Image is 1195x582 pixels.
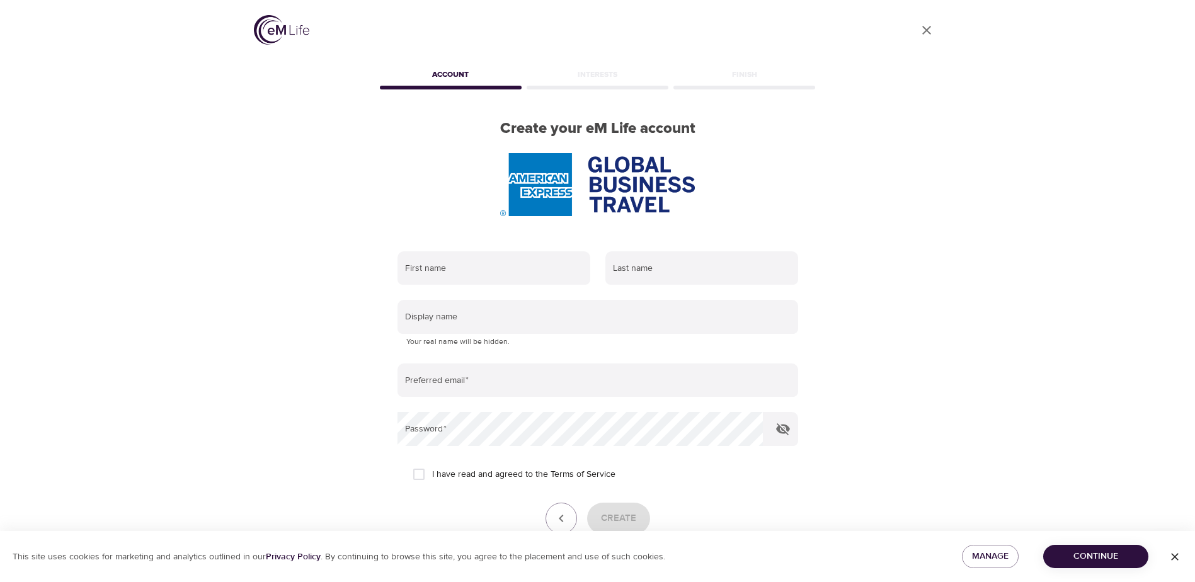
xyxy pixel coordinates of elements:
img: logo [254,15,309,45]
a: Privacy Policy [266,551,321,562]
img: AmEx%20GBT%20logo.png [500,153,694,216]
a: close [912,15,942,45]
span: Continue [1053,549,1138,564]
button: Continue [1043,545,1148,568]
h2: Create your eM Life account [377,120,818,138]
span: Manage [972,549,1009,564]
span: I have read and agreed to the [432,468,615,481]
a: Terms of Service [551,468,615,481]
p: Your real name will be hidden. [406,336,789,348]
button: Manage [962,545,1019,568]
